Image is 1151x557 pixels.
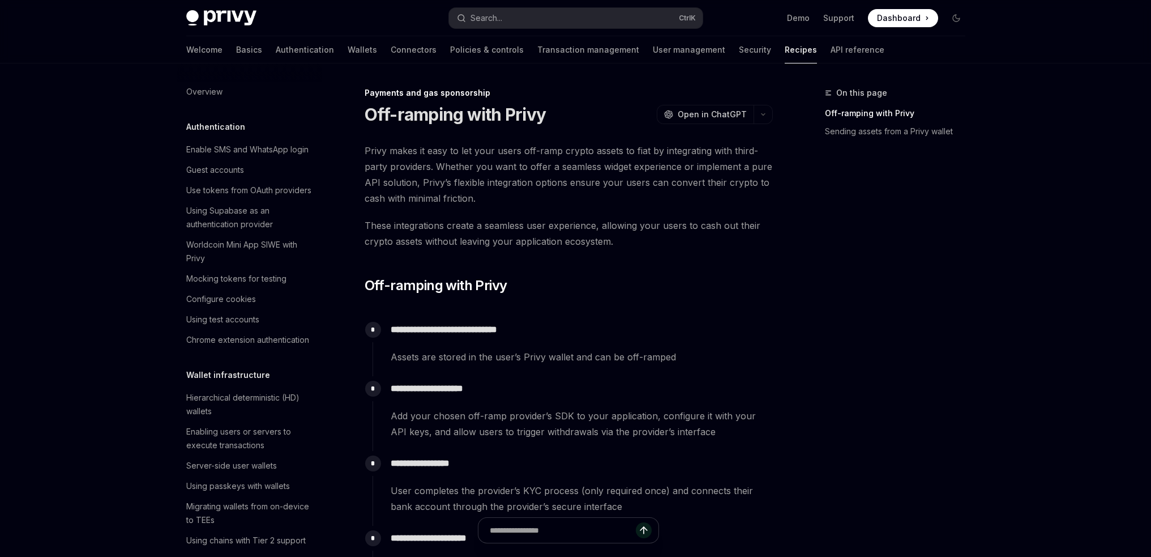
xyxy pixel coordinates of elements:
a: Using passkeys with wallets [177,476,322,496]
div: Enable SMS and WhatsApp login [186,143,309,156]
button: Send message [636,522,652,538]
a: Overview [177,82,322,102]
a: Policies & controls [450,36,524,63]
a: Enabling users or servers to execute transactions [177,422,322,456]
div: Using chains with Tier 2 support [186,534,306,547]
a: Worldcoin Mini App SIWE with Privy [177,235,322,269]
span: Open in ChatGPT [678,109,747,120]
div: Mocking tokens for testing [186,272,286,286]
a: Wallets [348,36,377,63]
div: Enabling users or servers to execute transactions [186,425,315,452]
div: Hierarchical deterministic (HD) wallets [186,391,315,418]
h5: Wallet infrastructure [186,368,270,382]
a: Welcome [186,36,223,63]
span: Add your chosen off-ramp provider’s SDK to your application, configure it with your API keys, and... [391,408,772,440]
div: Use tokens from OAuth providers [186,184,311,197]
span: On this page [836,86,887,100]
a: Using test accounts [177,309,322,330]
a: Chrome extension authentication [177,330,322,350]
a: Enable SMS and WhatsApp login [177,139,322,160]
div: Overview [186,85,223,99]
span: Off-ramping with Privy [365,277,507,295]
span: Dashboard [877,12,921,24]
a: Using Supabase as an authentication provider [177,201,322,235]
span: Ctrl K [679,14,696,23]
div: Using test accounts [186,313,259,326]
a: Transaction management [537,36,639,63]
a: Off-ramping with Privy [825,104,974,122]
h1: Off-ramping with Privy [365,104,546,125]
a: Hierarchical deterministic (HD) wallets [177,388,322,422]
a: Migrating wallets from on-device to TEEs [177,496,322,530]
span: User completes the provider’s KYC process (only required once) and connects their bank account th... [391,483,772,515]
div: Migrating wallets from on-device to TEEs [186,500,315,527]
a: Recipes [785,36,817,63]
button: Open search [449,8,703,28]
div: Server-side user wallets [186,459,277,473]
button: Toggle dark mode [947,9,965,27]
div: Using passkeys with wallets [186,479,290,493]
span: Privy makes it easy to let your users off-ramp crypto assets to fiat by integrating with third-pa... [365,143,773,206]
div: Using Supabase as an authentication provider [186,204,315,231]
a: API reference [831,36,884,63]
a: Connectors [391,36,437,63]
a: Using chains with Tier 2 support [177,530,322,551]
h5: Authentication [186,120,245,134]
a: Use tokens from OAuth providers [177,180,322,201]
div: Configure cookies [186,292,256,306]
a: Configure cookies [177,289,322,309]
a: Guest accounts [177,160,322,180]
div: Chrome extension authentication [186,333,309,347]
a: Mocking tokens for testing [177,269,322,289]
a: Dashboard [868,9,938,27]
a: Demo [787,12,810,24]
div: Payments and gas sponsorship [365,87,773,99]
img: dark logo [186,10,256,26]
a: Support [823,12,854,24]
a: Basics [236,36,262,63]
a: Sending assets from a Privy wallet [825,122,974,141]
a: Security [739,36,771,63]
button: Open in ChatGPT [657,105,754,124]
a: User management [653,36,725,63]
a: Authentication [276,36,334,63]
span: Assets are stored in the user’s Privy wallet and can be off-ramped [391,349,772,365]
span: These integrations create a seamless user experience, allowing your users to cash out their crypt... [365,218,773,249]
div: Search... [470,11,502,25]
input: Ask a question... [490,518,636,543]
div: Worldcoin Mini App SIWE with Privy [186,238,315,265]
a: Server-side user wallets [177,456,322,476]
div: Guest accounts [186,163,244,177]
